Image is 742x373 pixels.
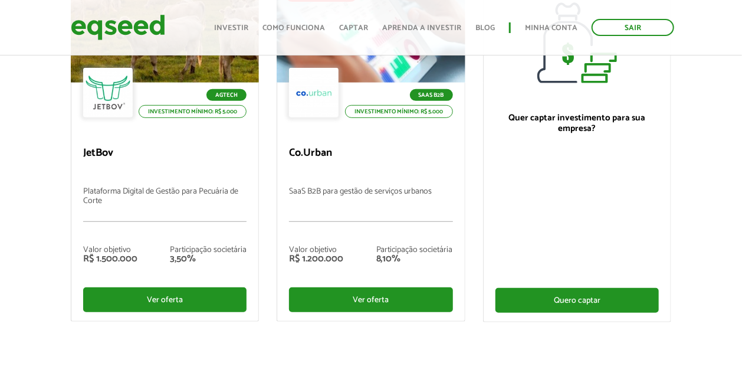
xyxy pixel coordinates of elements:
p: Investimento mínimo: R$ 5.000 [139,105,247,118]
div: 8,10% [376,254,453,264]
p: JetBov [83,147,247,160]
div: Ver oferta [289,287,452,312]
a: Blog [475,24,495,32]
p: Plataforma Digital de Gestão para Pecuária de Corte [83,187,247,222]
p: Co.Urban [289,147,452,160]
a: Captar [339,24,368,32]
div: Ver oferta [83,287,247,312]
a: Como funciona [262,24,325,32]
p: Quer captar investimento para sua empresa? [495,113,659,134]
a: Aprenda a investir [382,24,461,32]
p: SaaS B2B para gestão de serviços urbanos [289,187,452,222]
p: Investimento mínimo: R$ 5.000 [345,105,453,118]
div: Valor objetivo [289,246,343,254]
img: EqSeed [71,12,165,43]
div: R$ 1.500.000 [83,254,137,264]
div: 3,50% [170,254,247,264]
div: Quero captar [495,288,659,313]
div: R$ 1.200.000 [289,254,343,264]
div: Participação societária [376,246,453,254]
a: Minha conta [525,24,577,32]
div: Valor objetivo [83,246,137,254]
p: Agtech [206,89,247,101]
p: SaaS B2B [410,89,453,101]
a: Investir [214,24,248,32]
div: Participação societária [170,246,247,254]
a: Sair [592,19,674,36]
